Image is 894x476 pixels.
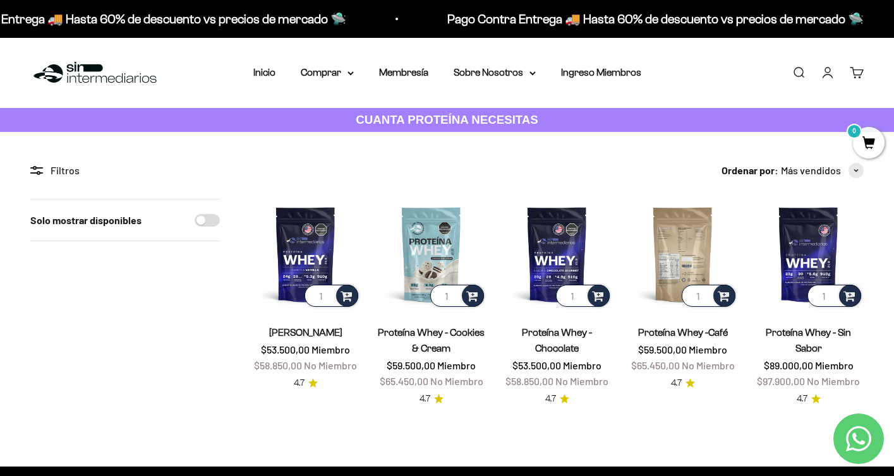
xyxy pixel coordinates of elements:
[797,392,807,406] span: 4.7
[815,359,854,371] span: Miembro
[781,162,841,179] span: Más vendidos
[30,162,220,179] div: Filtros
[682,359,735,371] span: No Miembro
[545,392,556,406] span: 4.7
[454,64,536,81] summary: Sobre Nosotros
[757,375,805,387] span: $97.900,00
[378,327,485,354] a: Proteína Whey - Cookies & Cream
[766,327,851,354] a: Proteína Whey - Sin Sabor
[563,359,601,371] span: Miembro
[261,343,310,355] span: $53.500,00
[254,359,302,371] span: $58.850,00
[512,359,561,371] span: $53.500,00
[253,67,275,78] a: Inicio
[764,359,813,371] span: $89.000,00
[638,327,728,338] a: Proteína Whey -Café
[294,376,305,390] span: 4.7
[689,343,727,355] span: Miembro
[505,375,553,387] span: $58.850,00
[420,392,444,406] a: 4.74.7 de 5.0 estrellas
[447,9,864,29] p: Pago Contra Entrega 🚚 Hasta 60% de descuento vs precios de mercado 🛸
[294,376,318,390] a: 4.74.7 de 5.0 estrellas
[437,359,476,371] span: Miembro
[545,392,569,406] a: 4.74.7 de 5.0 estrellas
[387,359,435,371] span: $59.500,00
[671,376,682,390] span: 4.7
[430,375,483,387] span: No Miembro
[807,375,860,387] span: No Miembro
[304,359,357,371] span: No Miembro
[379,67,428,78] a: Membresía
[722,162,778,179] span: Ordenar por:
[420,392,430,406] span: 4.7
[847,124,862,139] mark: 0
[627,199,738,309] img: Proteína Whey -Café
[853,137,885,151] a: 0
[561,67,641,78] a: Ingreso Miembros
[671,376,695,390] a: 4.74.7 de 5.0 estrellas
[522,327,592,354] a: Proteína Whey - Chocolate
[797,392,821,406] a: 4.74.7 de 5.0 estrellas
[30,212,142,229] label: Solo mostrar disponibles
[269,327,342,338] a: [PERSON_NAME]
[781,162,864,179] button: Más vendidos
[631,359,680,371] span: $65.450,00
[356,113,538,126] strong: CUANTA PROTEÍNA NECESITAS
[380,375,428,387] span: $65.450,00
[638,343,687,355] span: $59.500,00
[311,343,350,355] span: Miembro
[301,64,354,81] summary: Comprar
[555,375,608,387] span: No Miembro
